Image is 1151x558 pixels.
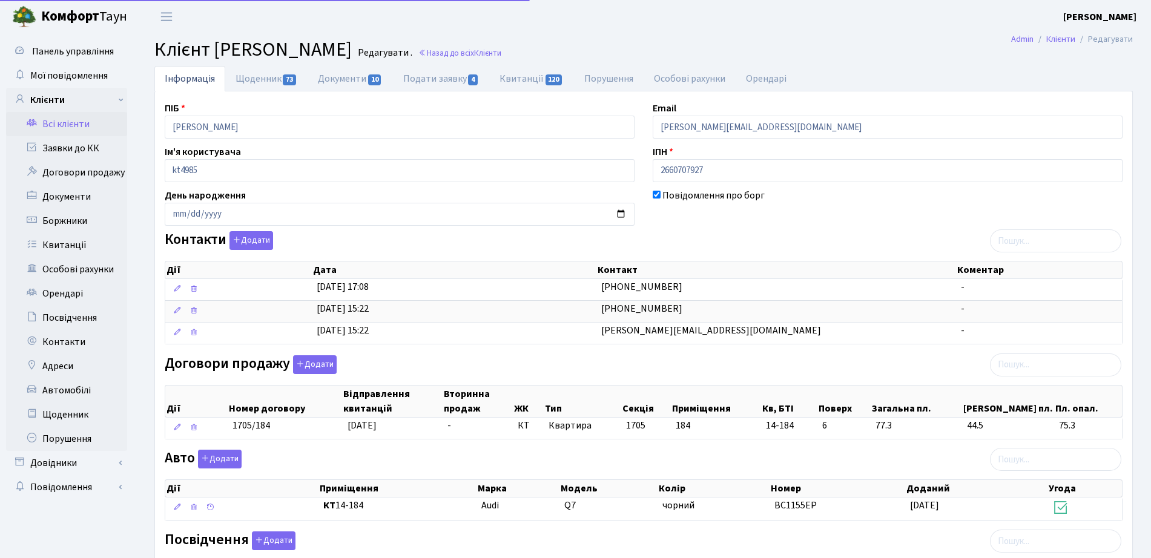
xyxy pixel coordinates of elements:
[736,66,797,91] a: Орендарі
[481,499,499,512] span: Audi
[990,229,1121,252] input: Пошук...
[601,324,821,337] span: [PERSON_NAME][EMAIL_ADDRESS][DOMAIN_NAME]
[822,419,866,433] span: 6
[30,69,108,82] span: Мої повідомлення
[761,386,817,417] th: Кв, БТІ
[6,160,127,185] a: Договори продажу
[817,386,871,417] th: Поверх
[226,229,273,251] a: Додати
[961,324,965,337] span: -
[876,419,957,433] span: 77.3
[596,261,956,278] th: Контакт
[546,74,562,85] span: 120
[308,66,392,91] a: Документи
[1075,33,1133,46] li: Редагувати
[601,280,682,294] span: [PHONE_NUMBER]
[165,101,185,116] label: ПІБ
[154,36,352,64] span: Клієнт [PERSON_NAME]
[774,499,817,512] span: ВС1155ЕР
[513,386,544,417] th: ЖК
[662,188,765,203] label: Повідомлення про борг
[165,261,312,278] th: Дії
[1046,33,1075,45] a: Клієнти
[6,402,127,427] a: Щоденник
[165,355,337,374] label: Договори продажу
[671,386,762,417] th: Приміщення
[1063,10,1136,24] a: [PERSON_NAME]
[6,427,127,451] a: Порушення
[662,499,694,512] span: чорний
[559,480,658,497] th: Модель
[293,355,337,374] button: Договори продажу
[6,354,127,378] a: Адреси
[549,419,616,433] span: Квартира
[323,499,335,512] b: КТ
[644,66,736,91] a: Особові рахунки
[393,66,489,91] a: Подати заявку
[283,74,296,85] span: 73
[317,280,369,294] span: [DATE] 17:08
[165,145,241,159] label: Ім'я користувача
[1054,386,1122,417] th: Пл. опал.
[990,530,1121,553] input: Пошук...
[154,66,225,91] a: Інформація
[1011,33,1034,45] a: Admin
[962,386,1054,417] th: [PERSON_NAME] пл.
[766,419,813,433] span: 14-184
[474,47,501,59] span: Клієнти
[225,66,308,91] a: Щоденник
[41,7,127,27] span: Таун
[165,480,318,497] th: Дії
[6,306,127,330] a: Посвідчення
[653,101,676,116] label: Email
[621,386,671,417] th: Секція
[32,45,114,58] span: Панель управління
[544,386,621,417] th: Тип
[6,330,127,354] a: Контакти
[368,74,381,85] span: 10
[6,475,127,499] a: Повідомлення
[447,419,451,432] span: -
[956,261,1122,278] th: Коментар
[564,499,576,512] span: Q7
[871,386,962,417] th: Загальна пл.
[961,280,965,294] span: -
[993,27,1151,52] nav: breadcrumb
[165,386,228,417] th: Дії
[468,74,478,85] span: 4
[198,450,242,468] button: Авто
[355,47,412,59] small: Редагувати .
[6,257,127,281] a: Особові рахунки
[318,480,477,497] th: Приміщення
[6,39,127,64] a: Панель управління
[6,451,127,475] a: Довідники
[317,324,369,337] span: [DATE] 15:22
[489,66,573,91] a: Квитанції
[6,233,127,257] a: Квитанції
[290,353,337,374] a: Додати
[151,7,182,27] button: Переключити навігацію
[1059,419,1117,433] span: 75.3
[6,64,127,88] a: Мої повідомлення
[229,231,273,250] button: Контакти
[6,136,127,160] a: Заявки до КК
[6,281,127,306] a: Орендарі
[658,480,769,497] th: Колір
[12,5,36,29] img: logo.png
[312,261,596,278] th: Дата
[6,112,127,136] a: Всі клієнти
[967,419,1049,433] span: 44.5
[653,145,673,159] label: ІПН
[626,419,645,432] span: 1705
[574,66,644,91] a: Порушення
[6,185,127,209] a: Документи
[195,448,242,469] a: Додати
[165,188,246,203] label: День народження
[443,386,513,417] th: Вторинна продаж
[342,386,443,417] th: Відправлення квитанцій
[165,531,295,550] label: Посвідчення
[1047,480,1122,497] th: Угода
[477,480,559,497] th: Марка
[233,419,270,432] span: 1705/184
